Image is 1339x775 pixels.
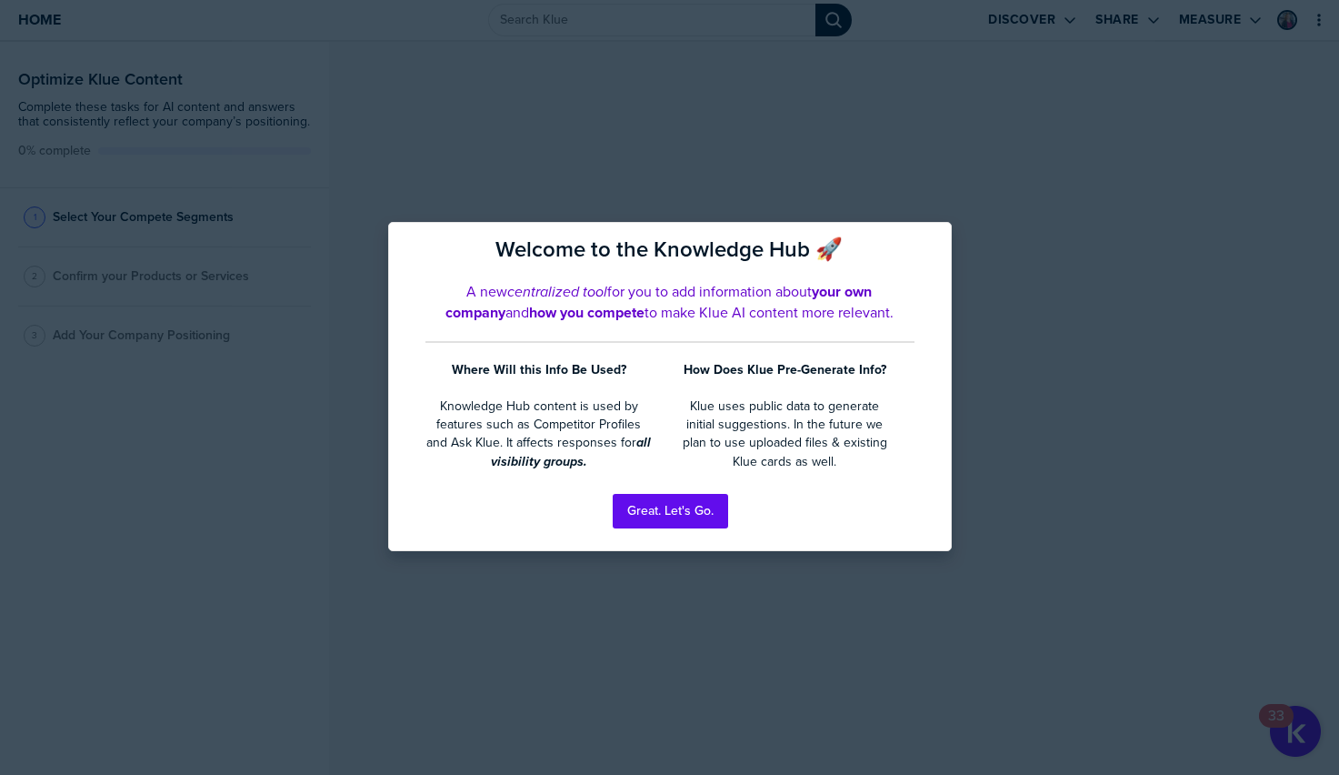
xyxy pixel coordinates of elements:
h2: Welcome to the Knowledge Hub 🚀 [425,237,914,263]
span: and [505,302,529,323]
span: to make Klue AI content more relevant. [645,302,894,323]
button: Close [923,234,935,256]
p: Klue uses public data to generate initial suggestions. In the future we plan to use uploaded file... [675,398,894,471]
span: A new [466,281,507,302]
button: Great. Let's Go. [613,494,728,528]
em: centralized tool [507,281,607,302]
strong: how you compete [529,302,645,323]
em: all visibility groups. [491,433,655,470]
strong: Where Will this Info Be Used? [452,360,626,379]
strong: your own company [445,281,876,323]
strong: How Does Klue Pre-Generate Info? [684,360,886,379]
span: Knowledge Hub content is used by features such as Competitor Profiles and Ask Klue. It affects re... [426,397,645,452]
span: for you to add information about [607,281,812,302]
